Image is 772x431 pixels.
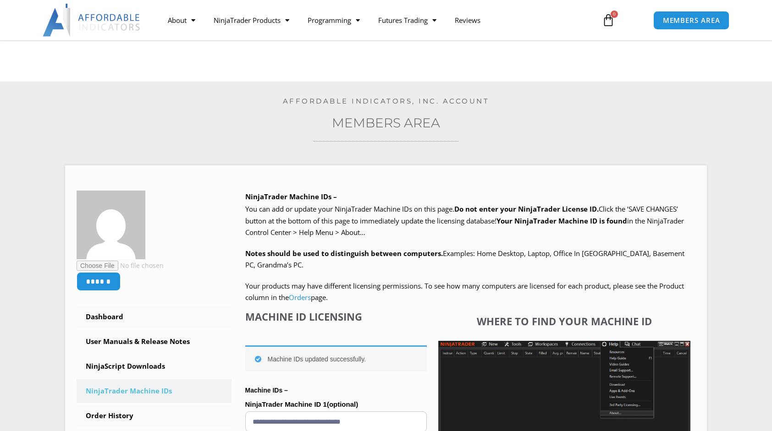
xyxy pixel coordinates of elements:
span: Your products may have different licensing permissions. To see how many computers are licensed fo... [245,281,684,302]
a: Reviews [446,10,490,31]
img: 5292dcc0395c9cc04107bb624434cf799319e41e6af653267712ba90c7fcfb38 [77,191,145,259]
b: Do not enter your NinjaTrader License ID. [454,204,599,213]
a: NinjaScript Downloads [77,355,232,378]
div: Machine IDs updated successfully. [245,345,427,371]
h4: Machine ID Licensing [245,311,427,322]
a: Order History [77,404,232,428]
strong: Notes should be used to distinguish between computers. [245,249,443,258]
span: You can add or update your NinjaTrader Machine IDs on this page. [245,204,454,213]
label: NinjaTrader Machine ID 1 [245,398,427,411]
strong: Machine IDs – [245,387,288,394]
a: About [159,10,204,31]
a: MEMBERS AREA [653,11,730,30]
span: 0 [611,11,618,18]
strong: Your NinjaTrader Machine ID is found [496,216,627,225]
a: Dashboard [77,305,232,329]
a: NinjaTrader Machine IDs [77,379,232,403]
a: 0 [588,7,629,33]
a: Orders [289,293,311,302]
b: NinjaTrader Machine IDs – [245,192,337,201]
a: User Manuals & Release Notes [77,330,232,354]
span: (optional) [327,400,358,408]
a: NinjaTrader Products [204,10,298,31]
span: Click the ‘SAVE CHANGES’ button at the bottom of this page to immediately update the licensing da... [245,204,684,237]
a: Members Area [332,115,440,131]
span: MEMBERS AREA [663,17,720,24]
span: Examples: Home Desktop, Laptop, Office In [GEOGRAPHIC_DATA], Basement PC, Grandma’s PC. [245,249,684,270]
h4: Where to find your Machine ID [438,315,690,327]
a: Affordable Indicators, Inc. Account [283,97,490,105]
nav: Menu [159,10,591,31]
a: Programming [298,10,369,31]
a: Futures Trading [369,10,446,31]
img: LogoAI | Affordable Indicators – NinjaTrader [43,4,141,37]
